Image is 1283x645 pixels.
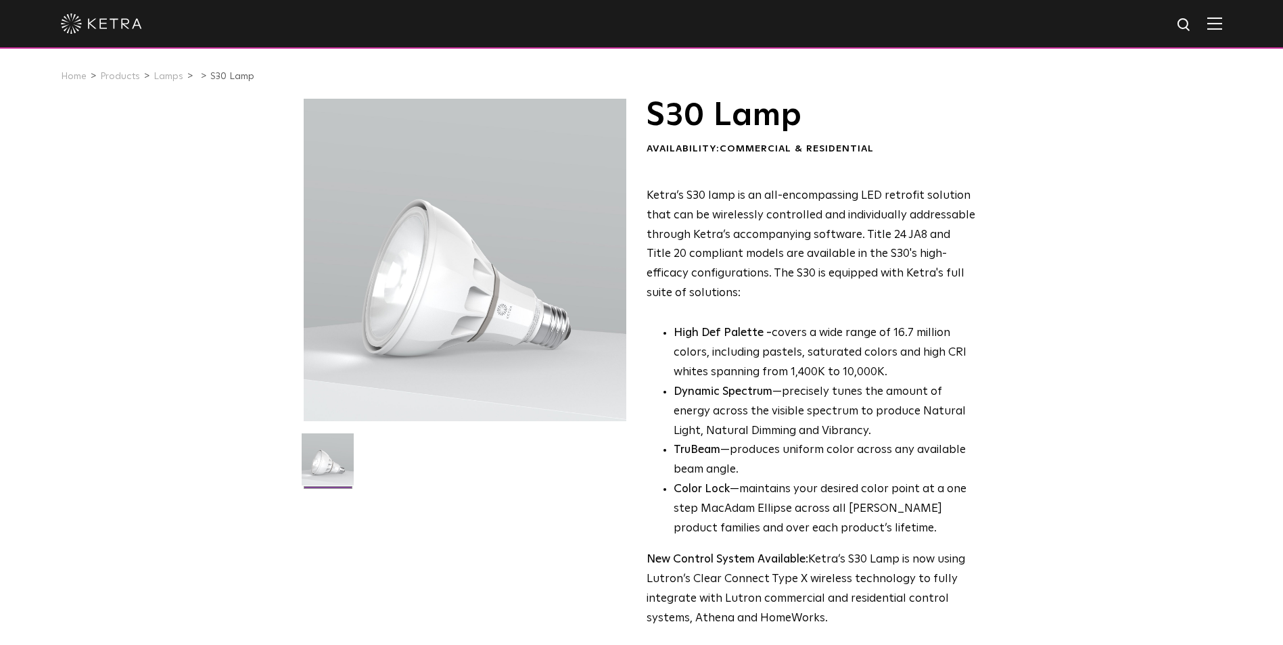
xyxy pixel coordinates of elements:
[674,386,772,398] strong: Dynamic Spectrum
[100,72,140,81] a: Products
[61,14,142,34] img: ketra-logo-2019-white
[674,324,976,383] p: covers a wide range of 16.7 million colors, including pastels, saturated colors and high CRI whit...
[1176,17,1193,34] img: search icon
[647,554,808,565] strong: New Control System Available:
[674,327,772,339] strong: High Def Palette -
[674,444,720,456] strong: TruBeam
[302,433,354,496] img: S30-Lamp-Edison-2021-Web-Square
[647,550,976,629] p: Ketra’s S30 Lamp is now using Lutron’s Clear Connect Type X wireless technology to fully integrat...
[61,72,87,81] a: Home
[720,144,874,153] span: Commercial & Residential
[210,72,254,81] a: S30 Lamp
[674,483,730,495] strong: Color Lock
[154,72,183,81] a: Lamps
[674,480,976,539] li: —maintains your desired color point at a one step MacAdam Ellipse across all [PERSON_NAME] produc...
[1207,17,1222,30] img: Hamburger%20Nav.svg
[674,383,976,441] li: —precisely tunes the amount of energy across the visible spectrum to produce Natural Light, Natur...
[647,143,976,156] div: Availability:
[647,99,976,133] h1: S30 Lamp
[647,190,975,299] span: Ketra’s S30 lamp is an all-encompassing LED retrofit solution that can be wirelessly controlled a...
[674,441,976,480] li: —produces uniform color across any available beam angle.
